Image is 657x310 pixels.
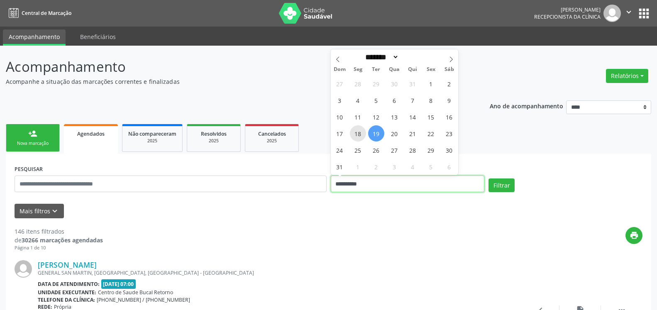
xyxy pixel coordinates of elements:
p: Ano de acompanhamento [490,100,563,111]
span: Agosto 9, 2025 [441,92,457,108]
a: Acompanhamento [3,29,66,46]
button:  [621,5,637,22]
span: Recepcionista da clínica [534,13,601,20]
span: Agendados [77,130,105,137]
i:  [624,7,633,17]
span: Agosto 26, 2025 [368,142,384,158]
div: de [15,236,103,244]
span: Agosto 29, 2025 [423,142,439,158]
span: Agosto 10, 2025 [332,109,348,125]
span: Resolvidos [201,130,227,137]
span: Qui [403,67,422,72]
span: Agosto 25, 2025 [350,142,366,158]
span: Agosto 21, 2025 [405,125,421,142]
span: Agosto 16, 2025 [441,109,457,125]
input: Year [399,53,426,61]
div: 2025 [251,138,293,144]
span: Setembro 4, 2025 [405,159,421,175]
b: Unidade executante: [38,289,96,296]
span: Julho 27, 2025 [332,76,348,92]
i: keyboard_arrow_down [50,207,59,216]
div: Nova marcação [12,140,54,146]
button: Filtrar [488,178,515,193]
span: Agosto 30, 2025 [441,142,457,158]
div: 2025 [193,138,234,144]
div: person_add [28,129,37,138]
img: img [15,260,32,278]
a: Central de Marcação [6,6,71,20]
span: Setembro 1, 2025 [350,159,366,175]
label: PESQUISAR [15,163,43,176]
span: [PHONE_NUMBER] / [PHONE_NUMBER] [97,296,190,303]
b: Data de atendimento: [38,281,100,288]
span: Seg [349,67,367,72]
span: Agosto 18, 2025 [350,125,366,142]
b: Telefone da clínica: [38,296,95,303]
button: print [625,227,642,244]
span: Agosto 31, 2025 [332,159,348,175]
div: [PERSON_NAME] [534,6,601,13]
select: Month [363,53,399,61]
div: Página 1 de 10 [15,244,103,251]
span: Agosto 24, 2025 [332,142,348,158]
button: Mais filtroskeyboard_arrow_down [15,204,64,218]
span: Setembro 2, 2025 [368,159,384,175]
span: Agosto 14, 2025 [405,109,421,125]
span: Agosto 8, 2025 [423,92,439,108]
button: apps [637,6,651,21]
span: Dom [331,67,349,72]
span: Agosto 4, 2025 [350,92,366,108]
div: 146 itens filtrados [15,227,103,236]
span: Agosto 5, 2025 [368,92,384,108]
span: Sáb [440,67,458,72]
span: Setembro 6, 2025 [441,159,457,175]
div: 2025 [128,138,176,144]
a: [PERSON_NAME] [38,260,97,269]
span: Não compareceram [128,130,176,137]
span: Qua [385,67,403,72]
strong: 30266 marcações agendadas [22,236,103,244]
p: Acompanhamento [6,56,458,77]
span: Agosto 7, 2025 [405,92,421,108]
span: Julho 29, 2025 [368,76,384,92]
span: [DATE] 07:00 [101,279,136,289]
span: Agosto 23, 2025 [441,125,457,142]
span: Agosto 17, 2025 [332,125,348,142]
span: Agosto 22, 2025 [423,125,439,142]
span: Julho 30, 2025 [386,76,403,92]
a: Beneficiários [74,29,122,44]
span: Setembro 3, 2025 [386,159,403,175]
span: Agosto 11, 2025 [350,109,366,125]
span: Agosto 1, 2025 [423,76,439,92]
span: Centro de Saude Bucal Retorno [98,289,173,296]
span: Agosto 12, 2025 [368,109,384,125]
span: Agosto 19, 2025 [368,125,384,142]
span: Agosto 15, 2025 [423,109,439,125]
span: Cancelados [258,130,286,137]
span: Julho 31, 2025 [405,76,421,92]
button: Relatórios [606,69,648,83]
span: Agosto 3, 2025 [332,92,348,108]
div: GENERAL SAN MARTIN, [GEOGRAPHIC_DATA], [GEOGRAPHIC_DATA] - [GEOGRAPHIC_DATA] [38,269,518,276]
span: Julho 28, 2025 [350,76,366,92]
i: print [630,231,639,240]
p: Acompanhe a situação das marcações correntes e finalizadas [6,77,458,86]
span: Setembro 5, 2025 [423,159,439,175]
span: Agosto 6, 2025 [386,92,403,108]
span: Agosto 13, 2025 [386,109,403,125]
span: Sex [422,67,440,72]
span: Agosto 2, 2025 [441,76,457,92]
span: Agosto 28, 2025 [405,142,421,158]
span: Agosto 20, 2025 [386,125,403,142]
span: Ter [367,67,385,72]
span: Agosto 27, 2025 [386,142,403,158]
img: img [603,5,621,22]
span: Central de Marcação [22,10,71,17]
